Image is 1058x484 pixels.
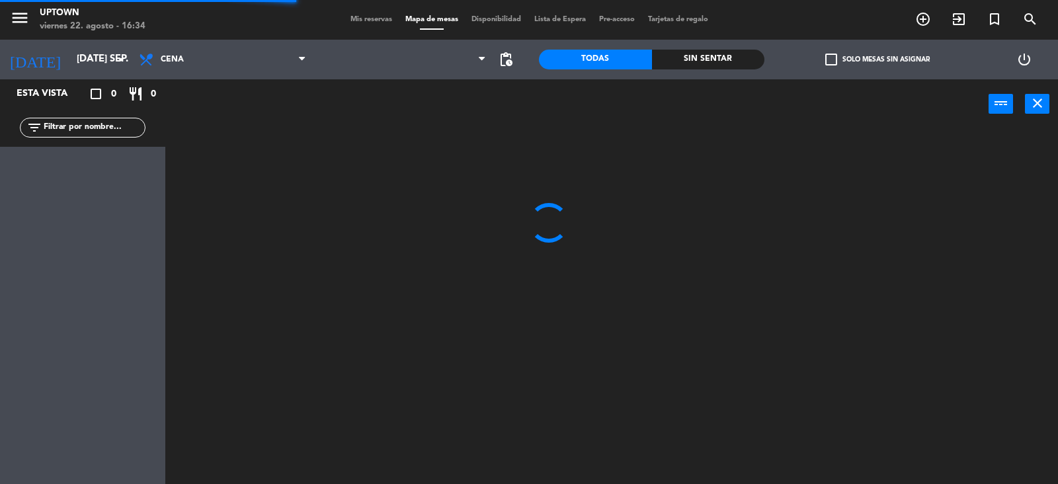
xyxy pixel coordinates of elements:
[151,87,156,102] span: 0
[1030,95,1045,111] i: close
[344,16,399,23] span: Mis reservas
[652,50,765,69] div: Sin sentar
[10,8,30,28] i: menu
[399,16,465,23] span: Mapa de mesas
[987,11,1002,27] i: turned_in_not
[989,94,1013,114] button: power_input
[113,52,129,67] i: arrow_drop_down
[88,86,104,102] i: crop_square
[915,11,931,27] i: add_circle_outline
[1016,52,1032,67] i: power_settings_new
[42,120,145,135] input: Filtrar por nombre...
[465,16,528,23] span: Disponibilidad
[825,54,837,65] span: check_box_outline_blank
[7,86,95,102] div: Esta vista
[498,52,514,67] span: pending_actions
[539,50,652,69] div: Todas
[128,86,143,102] i: restaurant
[592,16,641,23] span: Pre-acceso
[528,16,592,23] span: Lista de Espera
[26,120,42,136] i: filter_list
[40,20,145,33] div: viernes 22. agosto - 16:34
[161,55,184,64] span: Cena
[10,8,30,32] button: menu
[951,11,967,27] i: exit_to_app
[641,16,715,23] span: Tarjetas de regalo
[993,95,1009,111] i: power_input
[111,87,116,102] span: 0
[825,54,930,65] label: Solo mesas sin asignar
[1025,94,1049,114] button: close
[1022,11,1038,27] i: search
[40,7,145,20] div: Uptown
